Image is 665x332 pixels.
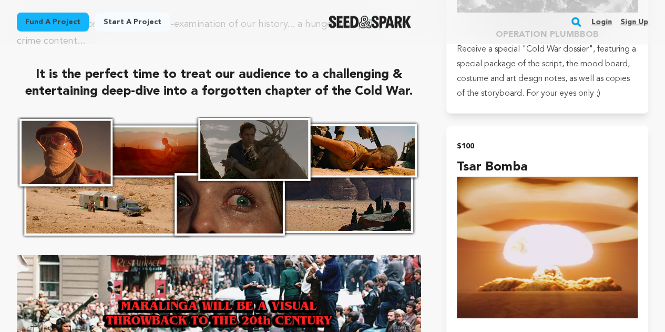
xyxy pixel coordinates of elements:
strong: It is the perfect time to treat our audience to a challenging & entertaining deep-dive into a for... [25,68,413,98]
img: Seed&Spark Logo Dark Mode [329,16,411,28]
a: Seed&Spark Homepage [329,16,411,28]
img: 1688856791-TsarBomba.png [457,177,638,319]
a: Sign up [620,14,648,31]
a: Start a project [95,13,170,32]
a: Fund a project [17,13,89,32]
h2: $100 [457,139,638,154]
h4: Tsar Bomba [457,158,638,177]
p: Receive a special "Cold War dossier", featuring a special package of the script, the mood board, ... [457,42,638,101]
a: Login [591,14,612,31]
img: 1689810566-References2.png [17,117,421,238]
